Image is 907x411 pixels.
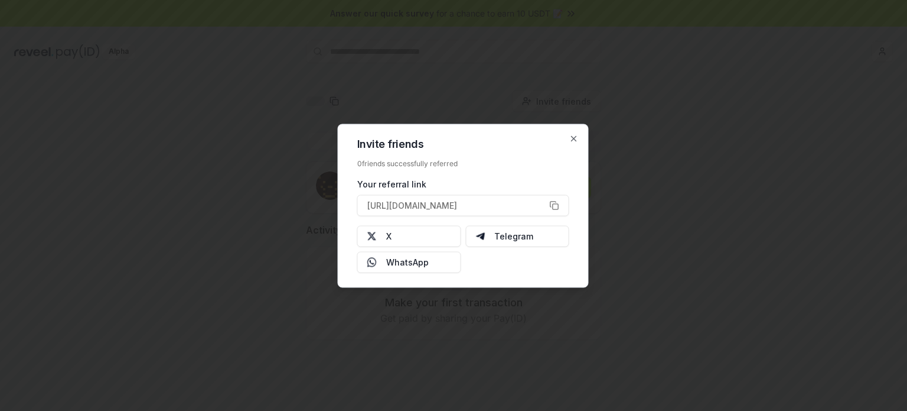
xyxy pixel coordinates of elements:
h2: Invite friends [357,138,569,149]
div: Your referral link [357,177,569,190]
img: Telegram [475,231,485,241]
button: Telegram [465,225,569,247]
span: [URL][DOMAIN_NAME] [367,199,457,212]
div: 0 friends successfully referred [357,158,569,168]
button: WhatsApp [357,251,461,273]
button: [URL][DOMAIN_NAME] [357,195,569,216]
img: X [367,231,377,241]
img: Whatsapp [367,257,377,267]
button: X [357,225,461,247]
